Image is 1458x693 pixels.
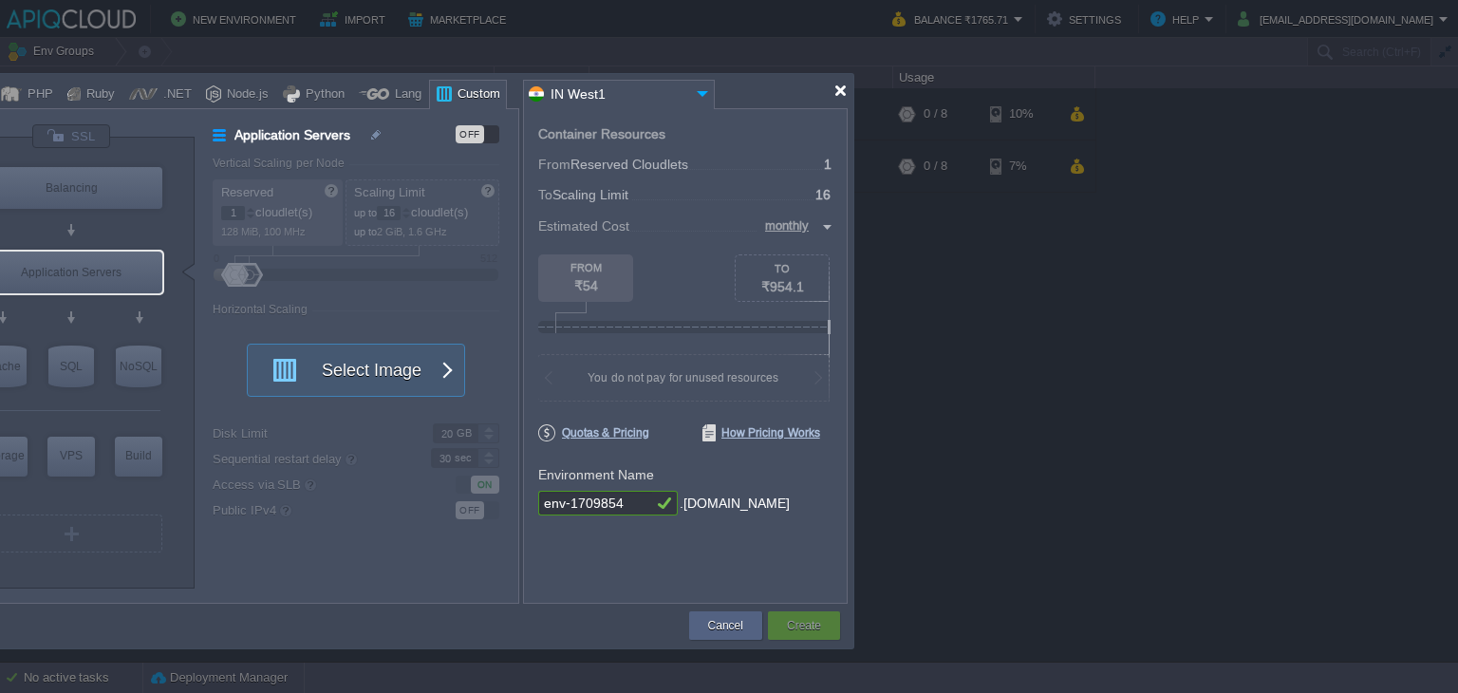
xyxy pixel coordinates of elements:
[115,437,162,475] div: Build
[708,616,743,635] button: Cancel
[456,125,484,143] div: OFF
[300,81,345,109] div: Python
[787,616,821,635] button: Create
[260,345,431,396] button: Select Image
[115,437,162,477] div: Build Node
[47,437,95,477] div: Elastic VPS
[48,346,94,387] div: SQL
[538,424,649,441] span: Quotas & Pricing
[22,81,53,109] div: PHP
[538,127,665,141] div: Container Resources
[116,346,161,387] div: NoSQL Databases
[389,81,421,109] div: Lang
[116,346,161,387] div: NoSQL
[221,81,269,109] div: Node.js
[47,437,95,475] div: VPS
[158,81,192,109] div: .NET
[48,346,94,387] div: SQL Databases
[452,81,500,109] div: Custom
[538,467,654,482] label: Environment Name
[81,81,115,109] div: Ruby
[702,424,820,441] span: How Pricing Works
[680,491,790,516] div: .[DOMAIN_NAME]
